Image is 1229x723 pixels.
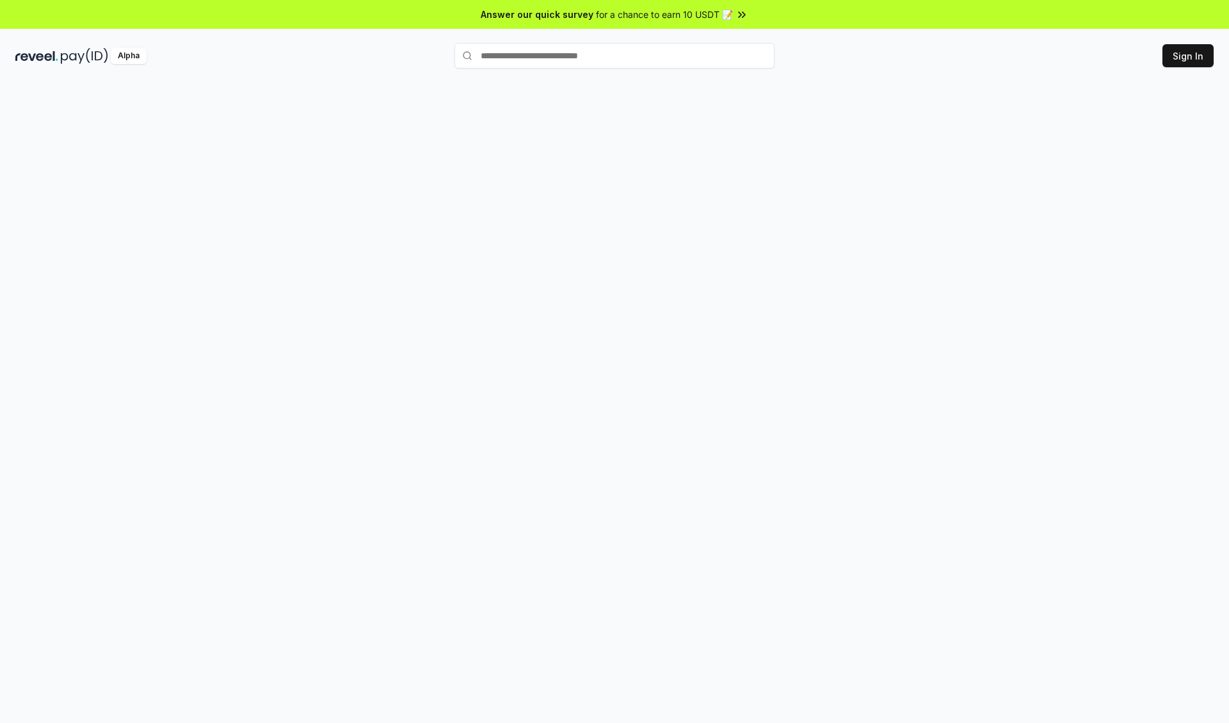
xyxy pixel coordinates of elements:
div: Alpha [111,48,147,64]
img: reveel_dark [15,48,58,64]
span: Answer our quick survey [481,8,593,21]
span: for a chance to earn 10 USDT 📝 [596,8,733,21]
button: Sign In [1162,44,1214,67]
img: pay_id [61,48,108,64]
